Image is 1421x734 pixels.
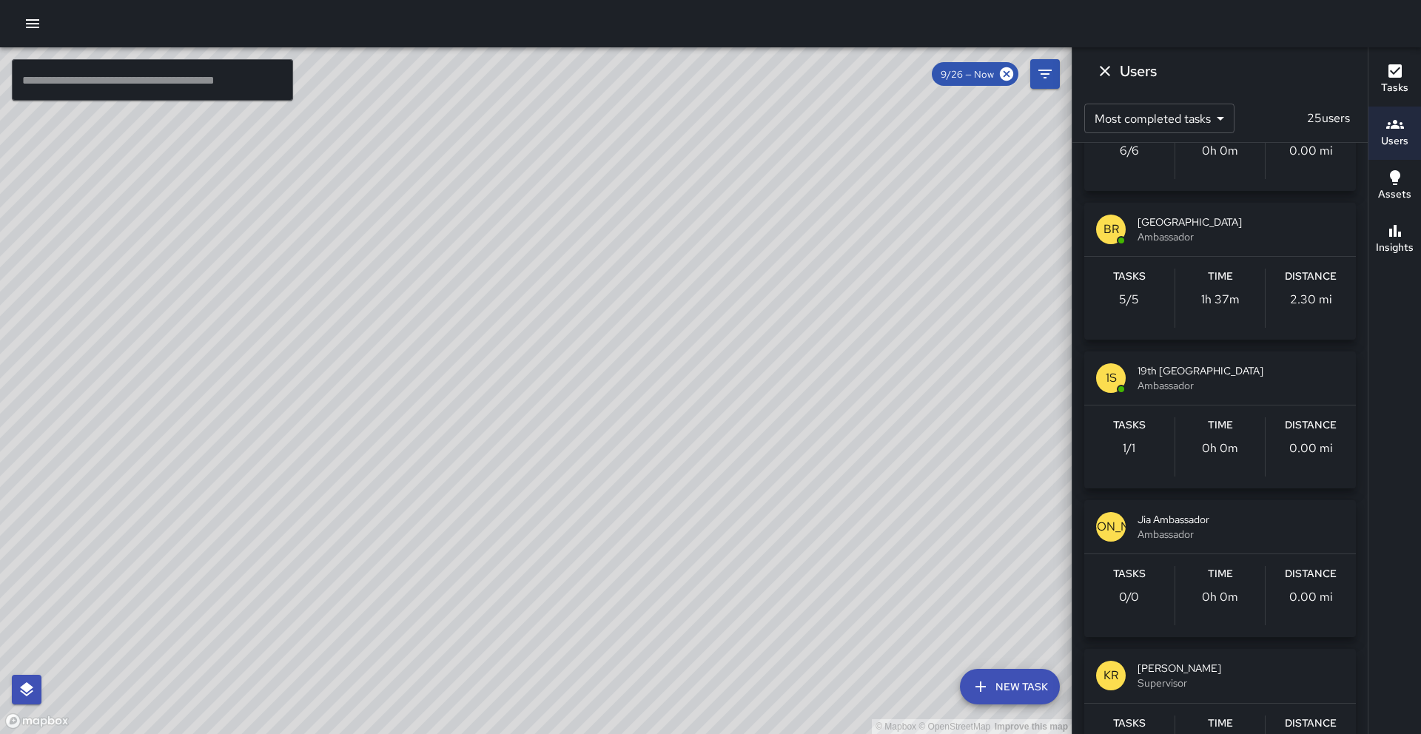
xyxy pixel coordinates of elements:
span: Jia Ambassador [1138,512,1344,527]
p: 0 / 0 [1119,588,1139,606]
h6: Tasks [1113,566,1146,582]
h6: Assets [1378,186,1411,203]
div: Most completed tasks [1084,104,1234,133]
h6: Insights [1376,240,1414,256]
h6: Tasks [1113,417,1146,434]
h6: Distance [1285,716,1337,732]
h6: Time [1208,269,1233,285]
h6: Distance [1285,417,1337,434]
p: 0.00 mi [1289,440,1333,457]
h6: Distance [1285,269,1337,285]
span: [PERSON_NAME] [1138,661,1344,676]
h6: Time [1208,417,1233,434]
span: 9/26 — Now [932,68,1003,81]
h6: Tasks [1381,80,1408,96]
p: [PERSON_NAME] [1063,518,1160,536]
h6: Tasks [1113,269,1146,285]
p: 25 users [1301,110,1356,127]
h6: Distance [1285,566,1337,582]
button: Users [1368,107,1421,160]
button: Dismiss [1090,56,1120,86]
p: 0.00 mi [1289,588,1333,606]
p: 0h 0m [1202,588,1238,606]
span: 19th [GEOGRAPHIC_DATA] [1138,363,1344,378]
h6: Users [1381,133,1408,149]
p: 1h 37m [1201,291,1240,309]
p: 0h 0m [1202,142,1238,160]
p: BR [1103,220,1119,238]
button: [PERSON_NAME]Jia AmbassadorAmbassadorTasks0/0Time0h 0mDistance0.00 mi [1084,500,1356,637]
div: 9/26 — Now [932,62,1018,86]
p: 0.00 mi [1289,142,1333,160]
span: Ambassador [1138,378,1344,393]
p: 6 / 6 [1120,142,1139,160]
h6: Time [1208,716,1233,732]
button: Insights [1368,213,1421,266]
button: 1S19th [GEOGRAPHIC_DATA]AmbassadorTasks1/1Time0h 0mDistance0.00 mi [1084,351,1356,488]
button: Filters [1030,59,1060,89]
p: 0h 0m [1202,440,1238,457]
h6: Tasks [1113,716,1146,732]
h6: Users [1120,59,1157,83]
p: 2.30 mi [1290,291,1332,309]
p: 5 / 5 [1119,291,1139,309]
button: BR[GEOGRAPHIC_DATA]AmbassadorTasks5/5Time1h 37mDistance2.30 mi [1084,203,1356,340]
button: Assets [1368,160,1421,213]
p: 1 / 1 [1123,440,1135,457]
span: Supervisor [1138,676,1344,690]
h6: Time [1208,566,1233,582]
button: New Task [960,669,1060,704]
p: KR [1103,667,1118,684]
p: 1S [1106,369,1117,387]
span: [GEOGRAPHIC_DATA] [1138,215,1344,229]
button: Tasks [1368,53,1421,107]
span: Ambassador [1138,527,1344,542]
span: Ambassador [1138,229,1344,244]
